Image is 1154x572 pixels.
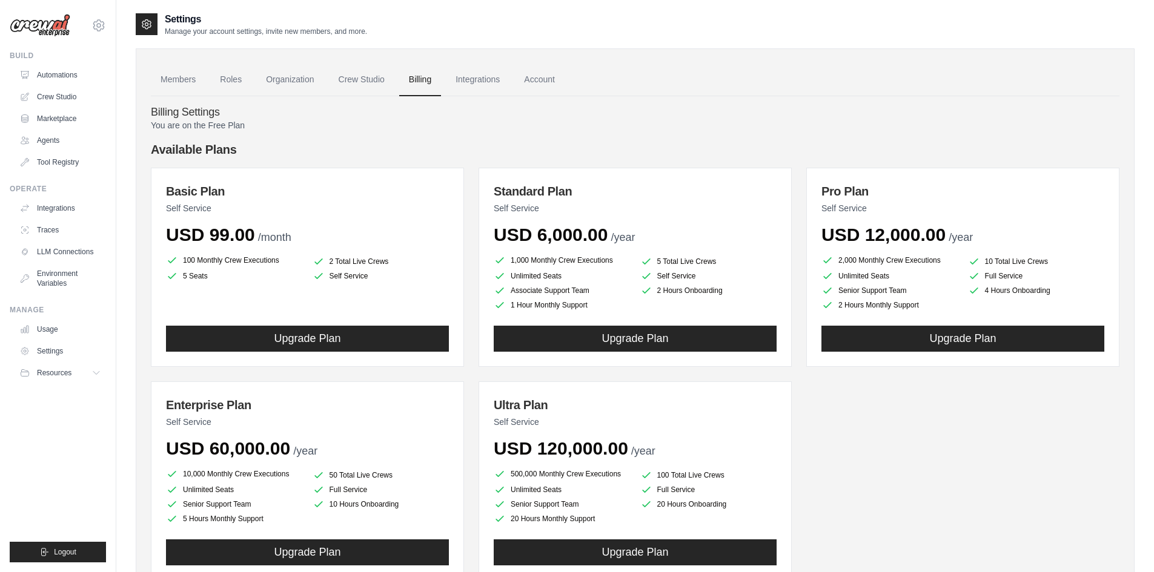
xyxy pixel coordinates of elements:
li: 5 Hours Monthly Support [166,513,303,525]
li: Senior Support Team [821,284,958,297]
a: Traces [15,220,106,240]
p: Self Service [494,416,777,428]
li: 100 Monthly Crew Executions [166,253,303,268]
li: Self Service [640,270,777,282]
p: Self Service [494,202,777,214]
button: Upgrade Plan [494,326,777,352]
h3: Enterprise Plan [166,396,449,413]
li: Senior Support Team [494,498,631,510]
span: /year [611,231,635,243]
span: Logout [54,547,76,557]
button: Logout [10,542,106,562]
li: 2 Hours Monthly Support [821,299,958,311]
div: Build [10,51,106,61]
h4: Available Plans [151,141,1119,158]
li: Senior Support Team [166,498,303,510]
p: Self Service [166,416,449,428]
p: Self Service [166,202,449,214]
li: 20 Hours Monthly Support [494,513,631,525]
span: /year [949,231,973,243]
span: USD 6,000.00 [494,225,608,245]
li: Associate Support Team [494,284,631,297]
span: USD 12,000.00 [821,225,946,245]
button: Upgrade Plan [821,326,1104,352]
span: USD 99.00 [166,225,255,245]
a: Marketplace [15,109,106,128]
li: 50 Total Live Crews [313,469,449,481]
span: Resources [37,368,71,378]
div: Manage [10,305,106,315]
span: /year [293,445,317,457]
a: Environment Variables [15,264,106,293]
a: Billing [399,64,441,96]
a: Crew Studio [329,64,394,96]
li: 4 Hours Onboarding [968,284,1105,297]
li: Self Service [313,270,449,282]
button: Upgrade Plan [494,539,777,565]
a: Settings [15,341,106,361]
a: Agents [15,131,106,150]
li: Full Service [968,270,1105,282]
li: 5 Seats [166,270,303,282]
a: Roles [210,64,251,96]
li: 100 Total Live Crews [640,469,777,481]
h3: Standard Plan [494,183,777,200]
a: Tool Registry [15,153,106,172]
li: Full Service [313,484,449,496]
li: 2 Total Live Crews [313,255,449,268]
span: /month [258,231,291,243]
a: Account [514,64,565,96]
div: Operate [10,184,106,194]
li: 2,000 Monthly Crew Executions [821,253,958,268]
h4: Billing Settings [151,106,1119,119]
a: Integrations [446,64,509,96]
a: Usage [15,320,106,339]
li: Full Service [640,484,777,496]
h3: Ultra Plan [494,396,777,413]
li: Unlimited Seats [494,484,631,496]
p: Manage your account settings, invite new members, and more. [165,27,367,36]
a: Integrations [15,199,106,218]
button: Upgrade Plan [166,326,449,352]
li: Unlimited Seats [821,270,958,282]
span: USD 60,000.00 [166,438,290,458]
h2: Settings [165,12,367,27]
li: Unlimited Seats [166,484,303,496]
a: LLM Connections [15,242,106,261]
li: 2 Hours Onboarding [640,284,777,297]
li: Unlimited Seats [494,270,631,282]
a: Organization [256,64,323,96]
button: Upgrade Plan [166,539,449,565]
span: USD 120,000.00 [494,438,628,458]
li: 20 Hours Onboarding [640,498,777,510]
li: 10 Total Live Crews [968,255,1105,268]
li: 1 Hour Monthly Support [494,299,631,311]
li: 500,000 Monthly Crew Executions [494,467,631,481]
li: 1,000 Monthly Crew Executions [494,253,631,268]
p: You are on the Free Plan [151,119,1119,131]
a: Automations [15,65,106,85]
a: Crew Studio [15,87,106,107]
a: Members [151,64,205,96]
span: /year [631,445,655,457]
img: Logo [10,14,70,37]
h3: Pro Plan [821,183,1104,200]
button: Resources [15,363,106,383]
li: 5 Total Live Crews [640,255,777,268]
p: Self Service [821,202,1104,214]
li: 10 Hours Onboarding [313,498,449,510]
li: 10,000 Monthly Crew Executions [166,467,303,481]
h3: Basic Plan [166,183,449,200]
